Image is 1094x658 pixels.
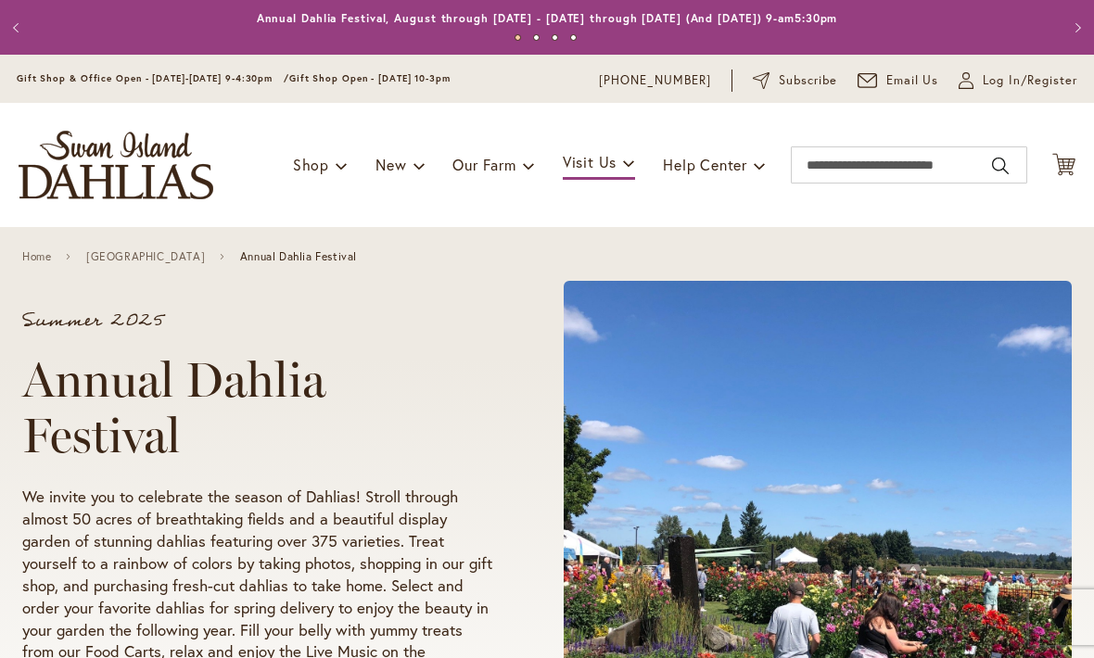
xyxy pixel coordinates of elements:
[570,34,577,41] button: 4 of 4
[86,250,205,263] a: [GEOGRAPHIC_DATA]
[563,152,617,171] span: Visit Us
[22,250,51,263] a: Home
[375,155,406,174] span: New
[22,352,493,463] h1: Annual Dahlia Festival
[552,34,558,41] button: 3 of 4
[289,72,451,84] span: Gift Shop Open - [DATE] 10-3pm
[983,71,1077,90] span: Log In/Register
[886,71,939,90] span: Email Us
[663,155,747,174] span: Help Center
[452,155,515,174] span: Our Farm
[753,71,837,90] a: Subscribe
[1057,9,1094,46] button: Next
[959,71,1077,90] a: Log In/Register
[515,34,521,41] button: 1 of 4
[22,311,493,330] p: Summer 2025
[293,155,329,174] span: Shop
[17,72,289,84] span: Gift Shop & Office Open - [DATE]-[DATE] 9-4:30pm /
[533,34,540,41] button: 2 of 4
[19,131,213,199] a: store logo
[858,71,939,90] a: Email Us
[240,250,357,263] span: Annual Dahlia Festival
[599,71,711,90] a: [PHONE_NUMBER]
[779,71,837,90] span: Subscribe
[257,11,838,25] a: Annual Dahlia Festival, August through [DATE] - [DATE] through [DATE] (And [DATE]) 9-am5:30pm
